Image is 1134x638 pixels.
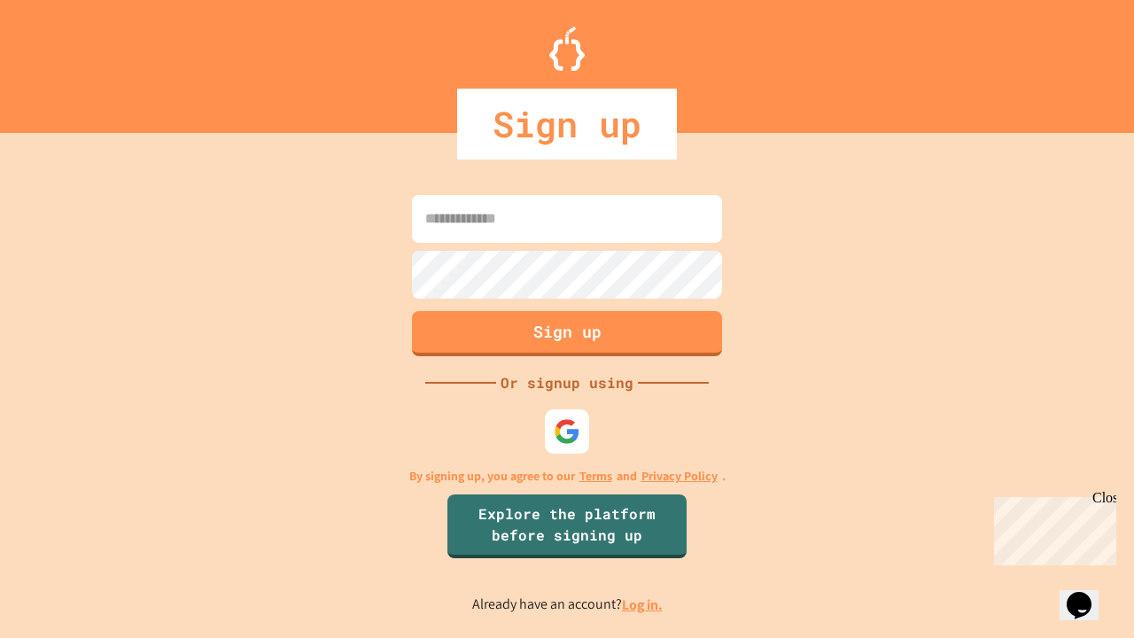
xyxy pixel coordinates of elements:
[622,595,663,614] a: Log in.
[549,27,585,71] img: Logo.svg
[987,490,1116,565] iframe: chat widget
[579,467,612,486] a: Terms
[554,418,580,445] img: google-icon.svg
[1060,567,1116,620] iframe: chat widget
[412,311,722,356] button: Sign up
[447,494,687,558] a: Explore the platform before signing up
[457,89,677,159] div: Sign up
[641,467,718,486] a: Privacy Policy
[496,372,638,393] div: Or signup using
[409,467,726,486] p: By signing up, you agree to our and .
[472,594,663,616] p: Already have an account?
[7,7,122,113] div: Chat with us now!Close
